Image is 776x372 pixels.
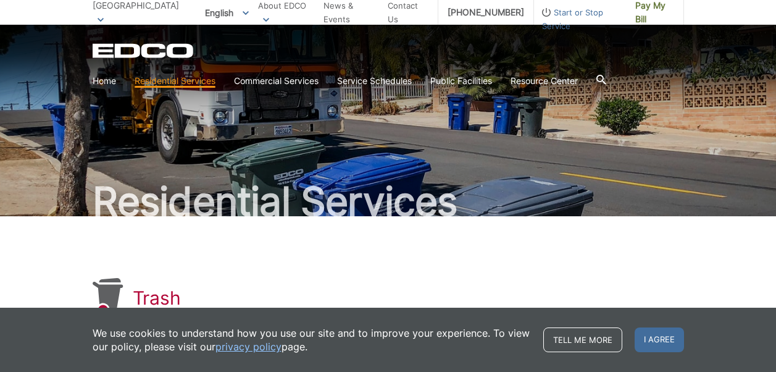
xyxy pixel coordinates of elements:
[93,43,195,58] a: EDCD logo. Return to the homepage.
[93,326,531,353] p: We use cookies to understand how you use our site and to improve your experience. To view our pol...
[135,74,215,88] a: Residential Services
[543,328,622,352] a: Tell me more
[430,74,492,88] a: Public Facilities
[234,74,319,88] a: Commercial Services
[93,74,116,88] a: Home
[93,182,684,221] h2: Residential Services
[511,74,578,88] a: Resource Center
[337,74,412,88] a: Service Schedules
[196,2,258,23] span: English
[133,287,181,309] h1: Trash
[635,328,684,352] span: I agree
[215,340,282,353] a: privacy policy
